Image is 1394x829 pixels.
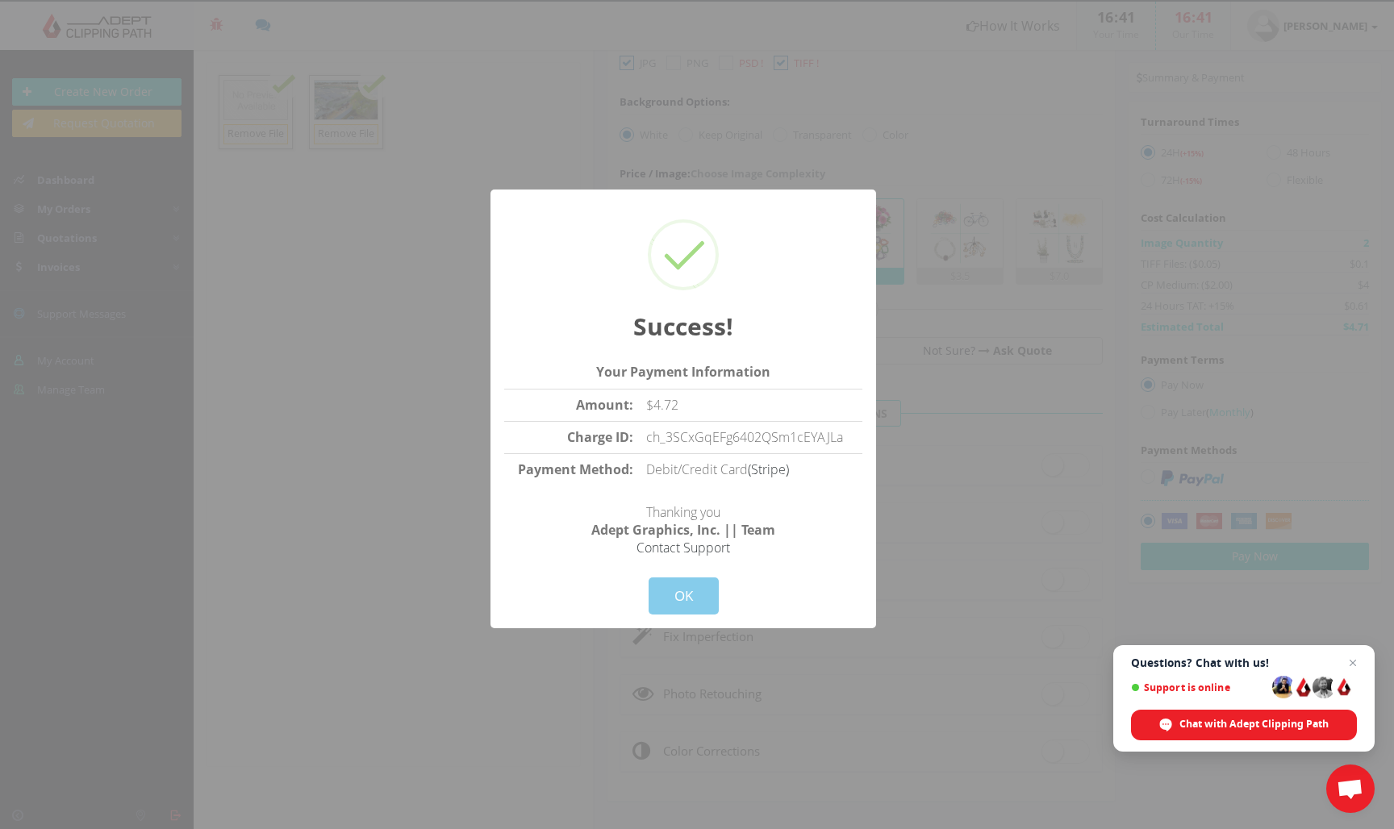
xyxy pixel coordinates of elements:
h2: Success! [504,310,862,343]
strong: Payment Method: [518,460,633,478]
strong: Charge ID: [567,428,633,446]
div: Chat with Adept Clipping Path [1131,710,1357,740]
span: Close chat [1343,653,1363,673]
div: Open chat [1326,764,1375,813]
span: Support is online [1131,681,1267,694]
a: (Stripe) [748,460,789,478]
strong: Amount: [576,396,633,414]
td: Debit/Credit Card [640,453,862,485]
span: Questions? Chat with us! [1131,656,1357,669]
strong: Your Payment Information [596,363,770,381]
strong: Adept Graphics, Inc. || Team [591,521,775,539]
a: Contact Support [636,539,730,556]
td: $4.72 [640,390,862,422]
button: OK [649,577,719,614]
td: ch_3SCxGqEFg6402QSm1cEYAJLa [640,421,862,453]
span: Chat with Adept Clipping Path [1179,717,1329,731]
p: Thanking you [504,485,862,556]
